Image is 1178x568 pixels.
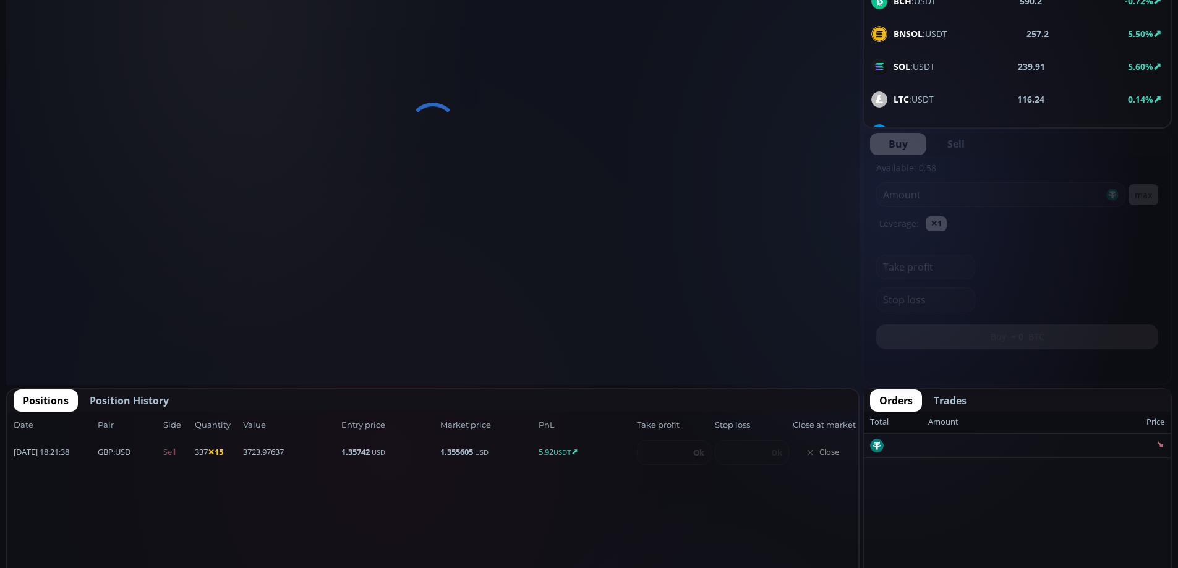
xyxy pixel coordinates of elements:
[1128,28,1153,40] b: 5.50%
[341,419,436,431] span: Entry price
[870,389,922,412] button: Orders
[1024,125,1046,138] b: 24.56
[894,61,910,72] b: SOL
[870,414,928,430] div: Total
[90,393,169,408] span: Position History
[894,27,947,40] span: :USDT
[98,446,130,459] span: :USD
[539,419,633,431] span: PnL
[958,414,1164,430] div: Price
[341,446,370,457] b: 1.35742
[14,419,94,431] span: Date
[1026,27,1049,40] b: 257.2
[372,447,385,457] small: USD
[924,389,976,412] button: Trades
[894,28,923,40] b: BNSOL
[163,419,191,431] span: Side
[894,60,935,73] span: :USDT
[894,93,909,105] b: LTC
[894,126,918,138] b: DASH
[934,393,967,408] span: Trades
[475,447,489,457] small: USD
[539,446,633,459] span: 5.92
[879,393,913,408] span: Orders
[637,419,711,431] span: Take profit
[98,446,113,457] b: GBP
[163,446,191,459] span: Sell
[14,389,78,412] button: Positions
[1128,61,1153,72] b: 5.60%
[715,419,789,431] span: Stop loss
[440,419,535,431] span: Market price
[243,419,338,431] span: Value
[1017,93,1044,106] b: 116.24
[440,446,473,457] b: 1.355605
[243,446,338,459] span: 3723.97637
[894,93,934,106] span: :USDT
[553,447,571,457] small: USDT
[1128,93,1153,105] b: 0.14%
[23,393,69,408] span: Positions
[80,389,178,412] button: Position History
[793,419,852,431] span: Close at market
[928,414,958,430] div: Amount
[208,446,223,457] b: ✕15
[1018,60,1045,73] b: 239.91
[14,446,94,459] span: [DATE] 18:21:38
[195,446,239,459] span: 337
[98,419,160,431] span: Pair
[1128,126,1153,138] b: 0.41%
[195,419,239,431] span: Quantity
[894,125,942,138] span: :USDT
